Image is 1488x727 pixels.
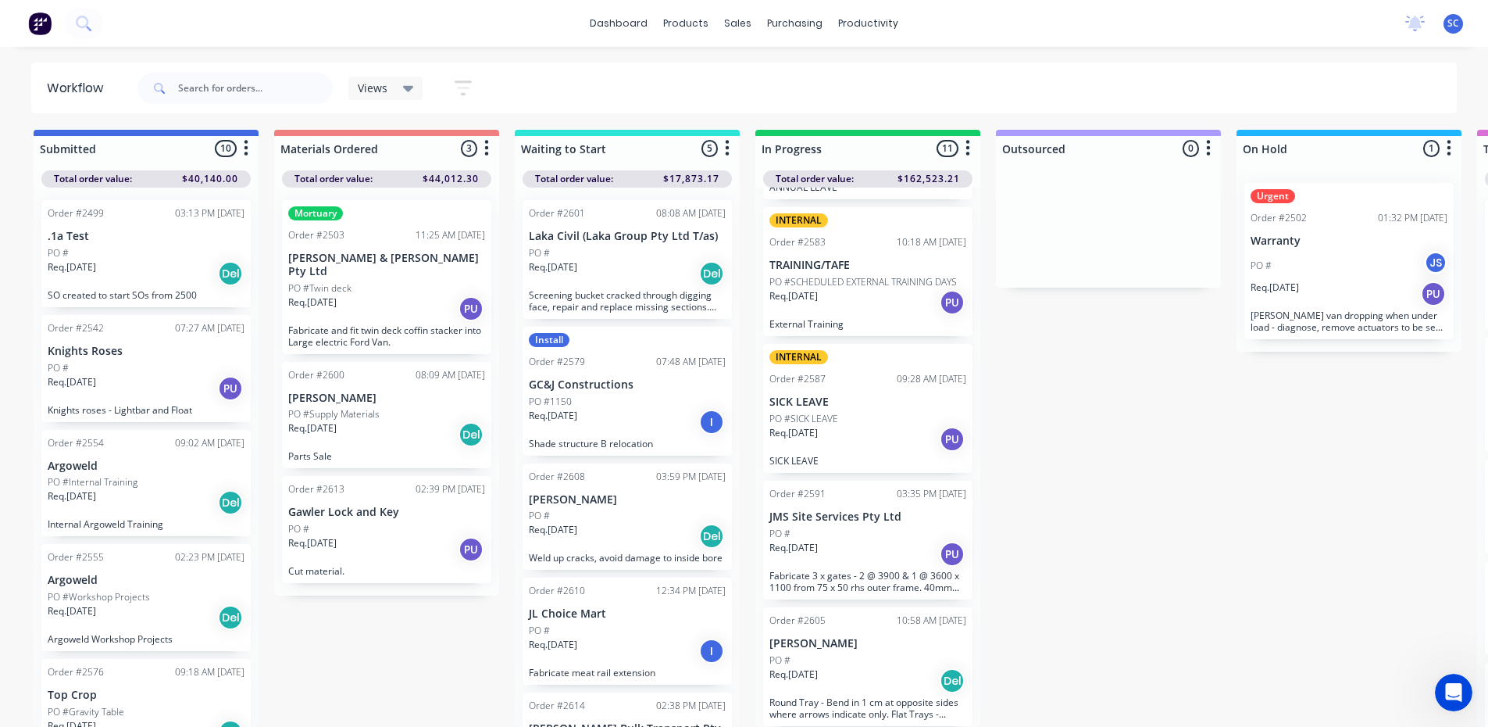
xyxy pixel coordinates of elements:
p: Req. [DATE] [769,541,818,555]
div: Order #249903:13 PM [DATE].1a TestPO #Req.[DATE]DelSO created to start SOs from 2500 [41,200,251,307]
div: 03:59 PM [DATE] [656,470,726,484]
p: Req. [DATE] [529,260,577,274]
p: Argoweld Workshop Projects [48,633,244,645]
p: Argoweld [48,574,244,587]
p: Top Crop [48,689,244,702]
div: Order #2610 [529,584,585,598]
div: Order #2499 [48,206,104,220]
p: GC&J Constructions [529,378,726,392]
div: 03:13 PM [DATE] [175,206,244,220]
p: SICK LEAVE [769,396,966,409]
div: Order #260108:08 AM [DATE]Laka Civil (Laka Group Pty Ltd T/as)PO #Req.[DATE]DelScreening bucket c... [523,200,732,319]
div: sales [716,12,759,35]
div: Order #261302:39 PM [DATE]Gawler Lock and KeyPO #Req.[DATE]PUCut material. [282,476,491,583]
p: External Training [769,318,966,330]
span: $40,140.00 [182,172,238,186]
div: Order #2503 [288,228,344,242]
div: 07:48 AM [DATE] [656,355,726,369]
div: Del [218,490,243,515]
p: Req. [DATE] [769,289,818,303]
p: PO # [529,624,550,638]
span: Views [358,80,387,96]
div: JS [1424,251,1447,274]
p: [PERSON_NAME] [288,392,485,405]
p: PO # [48,246,69,260]
div: I [699,639,724,664]
p: Screening bucket cracked through digging face, repair and replace missing sections. Weld and Plat... [529,289,726,313]
div: 02:38 PM [DATE] [656,699,726,713]
span: Total order value: [776,172,854,186]
span: SC [1447,16,1459,30]
p: SICK LEAVE [769,455,966,467]
p: [PERSON_NAME] [529,493,726,507]
p: Req. [DATE] [48,375,96,389]
iframe: Intercom live chat [1435,674,1472,711]
div: InstallOrder #257907:48 AM [DATE]GC&J ConstructionsPO #1150Req.[DATE]IShade structure B relocation [523,327,732,456]
p: TRAINING/TAFE [769,259,966,272]
div: Order #259103:35 PM [DATE]JMS Site Services Pty LtdPO #Req.[DATE]PUFabricate 3 x gates - 2 @ 3900... [763,481,972,600]
p: PO # [529,509,550,523]
p: PO #Supply Materials [288,407,380,421]
div: 09:18 AM [DATE] [175,665,244,679]
p: Knights Roses [48,345,244,358]
div: products [655,12,716,35]
span: $162,523.21 [897,172,960,186]
p: Fabricate meat rail extension [529,667,726,679]
div: MortuaryOrder #250311:25 AM [DATE][PERSON_NAME] & [PERSON_NAME] Pty LtdPO #Twin deckReq.[DATE]PUF... [282,200,491,354]
span: $44,012.30 [423,172,479,186]
p: .1a Test [48,230,244,243]
p: JL Choice Mart [529,607,726,621]
div: Order #255409:02 AM [DATE]ArgoweldPO #Internal TrainingReq.[DATE]DelInternal Argoweld Training [41,430,251,537]
div: Order #2579 [529,355,585,369]
div: Order #260510:58 AM [DATE][PERSON_NAME]PO #Req.[DATE]DelRound Tray - Bend in 1 cm at opposite sid... [763,607,972,726]
div: UrgentOrder #250201:32 PM [DATE]WarrantyPO #JSReq.[DATE]PU[PERSON_NAME] van dropping when under l... [1244,183,1454,339]
div: Del [699,261,724,286]
p: Req. [DATE] [1251,281,1299,295]
div: 09:02 AM [DATE] [175,436,244,450]
p: JMS Site Services Pty Ltd [769,510,966,524]
div: Workflow [47,79,111,98]
p: Req. [DATE] [48,489,96,503]
div: PU [940,542,965,567]
p: Warranty [1251,235,1447,248]
p: Gawler Lock and Key [288,506,485,519]
p: [PERSON_NAME] [769,637,966,650]
div: INTERNAL [769,350,828,364]
p: PO # [48,361,69,375]
p: Req. [DATE] [529,409,577,423]
p: Laka Civil (Laka Group Pty Ltd T/as) [529,230,726,243]
p: PO # [1251,259,1272,273]
p: PO # [769,527,790,541]
p: PO #1150 [529,395,572,409]
p: PO #Workshop Projects [48,590,150,604]
div: 02:23 PM [DATE] [175,550,244,564]
div: Order #255502:23 PM [DATE]ArgoweldPO #Workshop ProjectsReq.[DATE]DelArgoweld Workshop Projects [41,544,251,651]
p: Cut material. [288,565,485,577]
div: PU [459,537,484,562]
p: Req. [DATE] [529,638,577,652]
p: Parts Sale [288,450,485,462]
div: INTERNAL [769,213,828,227]
div: Order #2613 [288,482,344,496]
div: Urgent [1251,189,1295,203]
div: PU [940,427,965,452]
p: Req. [DATE] [288,295,337,310]
p: Req. [DATE] [769,426,818,440]
div: purchasing [759,12,830,35]
span: $17,873.17 [663,172,719,186]
div: 01:32 PM [DATE] [1378,211,1447,225]
p: Knights roses - Lightbar and Float [48,404,244,416]
div: Order #2502 [1251,211,1307,225]
p: Shade structure B relocation [529,438,726,449]
div: Order #2591 [769,487,826,501]
p: [PERSON_NAME] & [PERSON_NAME] Pty Ltd [288,252,485,278]
div: Order #2576 [48,665,104,679]
p: [PERSON_NAME] van dropping when under load - diagnose, remove actuators to be sent away for repai... [1251,310,1447,333]
div: 10:58 AM [DATE] [897,614,966,628]
p: Req. [DATE] [529,523,577,537]
div: Order #254207:27 AM [DATE]Knights RosesPO #Req.[DATE]PUKnights roses - Lightbar and Float [41,315,251,422]
div: 11:25 AM [DATE] [416,228,485,242]
div: Del [940,668,965,693]
div: Mortuary [288,206,343,220]
p: Fabricate 3 x gates - 2 @ 3900 & 1 @ 3600 x 1100 from 75 x 50 rhs outer frame. 40mm rhs as 4 x ho... [769,570,966,593]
